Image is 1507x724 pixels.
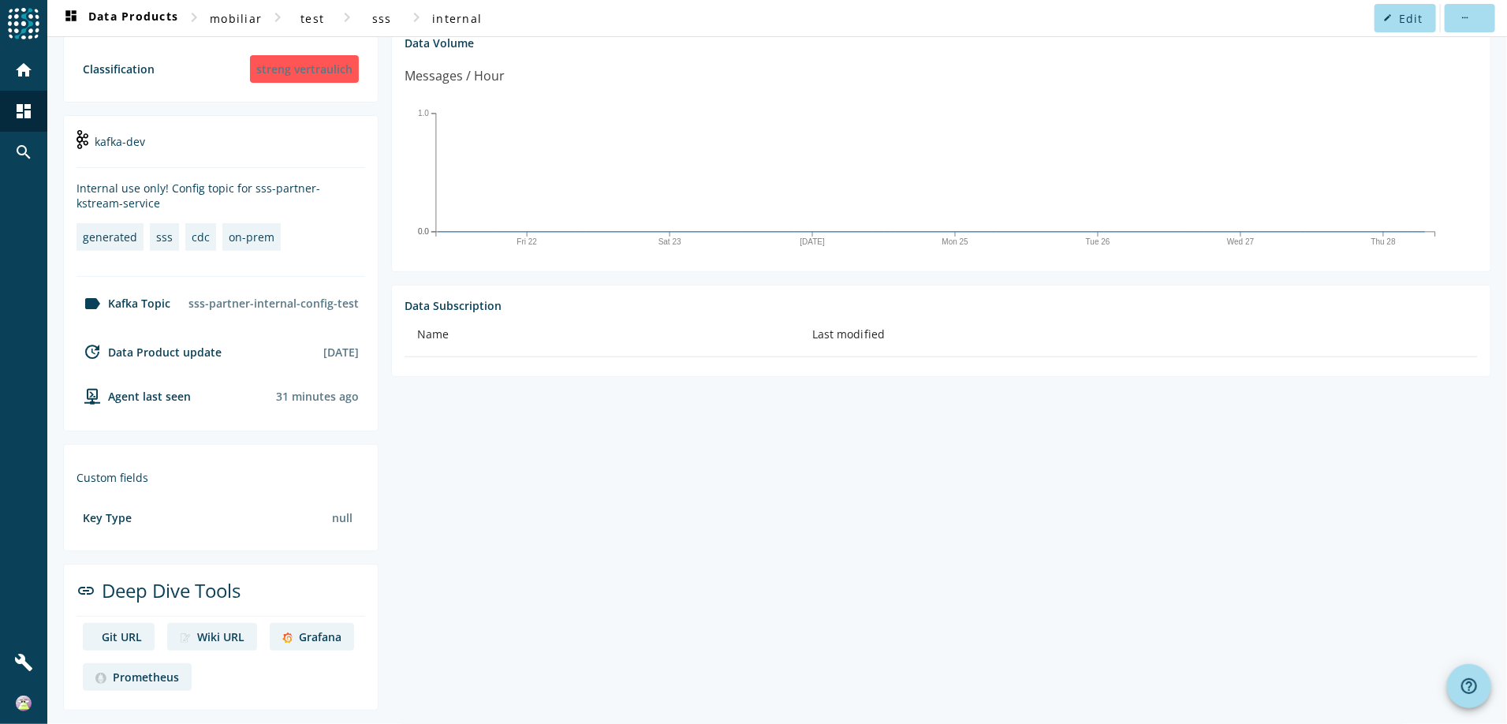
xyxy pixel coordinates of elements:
text: Sat 23 [658,237,681,246]
img: spoud-logo.svg [8,8,39,39]
span: Data Products [62,9,178,28]
div: Grafana [299,629,341,644]
mat-icon: edit [1384,13,1393,22]
button: Edit [1375,4,1436,32]
a: deep dive imageWiki URL [167,623,257,651]
a: deep dive imagePrometheus [83,663,192,691]
div: generated [83,230,137,244]
img: 2ae0cdfd962ba920f07e2314a1fe6cc2 [16,696,32,711]
mat-icon: chevron_right [185,8,203,27]
button: internal [426,4,488,32]
div: Data Subscription [405,298,1478,313]
div: sss-partner-internal-config-test [182,289,365,317]
mat-icon: update [83,342,102,361]
img: deep dive image [180,633,191,644]
span: sss [372,11,392,26]
div: null [326,504,359,532]
div: Agents typically reports every 15min to 1h [276,389,359,404]
mat-icon: help_outline [1460,677,1479,696]
img: deep dive image [282,633,293,644]
div: Custom fields [76,470,365,485]
div: cdc [192,230,210,244]
span: test [300,11,324,26]
mat-icon: chevron_right [268,8,287,27]
div: Deep Dive Tools [76,577,365,617]
th: Name [405,313,800,357]
a: deep dive imageGit URL [83,623,155,651]
mat-icon: home [14,61,33,80]
span: Edit [1399,11,1423,26]
div: Git URL [102,629,142,644]
text: [DATE] [800,237,826,246]
button: mobiliar [203,4,268,32]
a: deep dive imageGrafana [270,623,354,651]
span: mobiliar [210,11,262,26]
div: on-prem [229,230,274,244]
text: 1.0 [418,109,429,118]
text: 0.0 [418,227,429,236]
div: sss [156,230,173,244]
div: kafka-dev [76,129,365,168]
div: Data Volume [405,35,1478,50]
div: Classification [83,62,155,77]
div: Wiki URL [197,629,244,644]
text: Mon 25 [942,237,969,246]
div: Key Type [83,510,132,525]
div: Prometheus [113,670,179,685]
div: Internal use only! Config topic for sss-partner-kstream-service [76,181,365,211]
div: [DATE] [323,345,359,360]
mat-icon: search [14,143,33,162]
mat-icon: chevron_right [338,8,356,27]
text: Thu 28 [1371,237,1397,246]
button: test [287,4,338,32]
mat-icon: link [76,581,95,600]
div: Data Product update [76,342,222,361]
button: sss [356,4,407,32]
mat-icon: dashboard [62,9,80,28]
button: Data Products [55,4,185,32]
text: Wed 27 [1227,237,1255,246]
th: Last modified [800,313,1478,357]
mat-icon: dashboard [14,102,33,121]
text: Fri 22 [517,237,537,246]
span: internal [432,11,482,26]
text: Tue 26 [1086,237,1110,246]
div: Kafka Topic [76,294,170,313]
mat-icon: label [83,294,102,313]
mat-icon: chevron_right [407,8,426,27]
img: deep dive image [95,673,106,684]
div: agent-env-test [76,386,191,405]
img: kafka-dev [76,130,88,149]
div: Messages / Hour [405,66,505,86]
div: streng vertraulich [250,55,359,83]
mat-icon: build [14,653,33,672]
mat-icon: more_horiz [1460,13,1469,22]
